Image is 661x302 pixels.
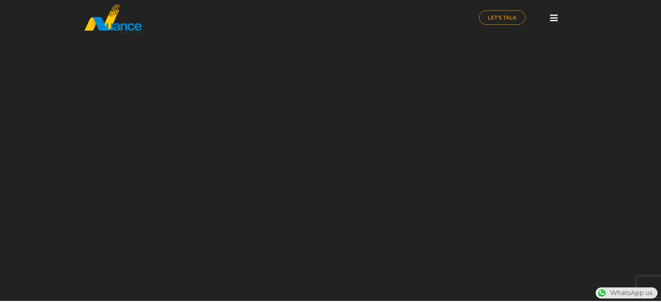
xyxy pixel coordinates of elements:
[596,289,658,297] a: WhatsAppWhatsApp us
[479,10,525,25] a: LET'S TALK
[84,3,142,34] img: nuance-qatar_logo
[488,15,517,20] span: LET'S TALK
[596,287,658,299] div: WhatsApp us
[84,3,327,34] a: nuance-qatar_logo
[596,287,607,299] img: WhatsApp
